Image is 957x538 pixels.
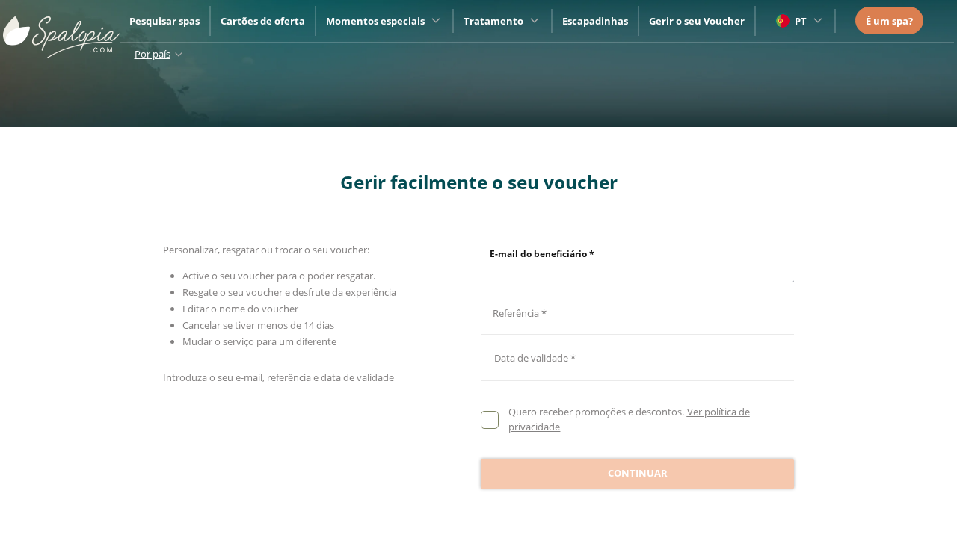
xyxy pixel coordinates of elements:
span: Continuar [608,466,668,481]
a: Ver política de privacidade [508,405,749,433]
span: É um spa? [866,14,913,28]
a: Gerir o seu Voucher [649,14,745,28]
span: Editar o nome do voucher [182,302,298,315]
img: ImgLogoSpalopia.BvClDcEz.svg [3,1,120,58]
span: Active o seu voucher para o poder resgatar. [182,269,375,282]
span: Personalizar, resgatar ou trocar o seu voucher: [163,243,369,256]
span: Mudar o serviço para um diferente [182,335,336,348]
a: Cartões de oferta [221,14,305,28]
span: Introduza o seu e-mail, referência e data de validade [163,371,394,384]
span: Quero receber promoções e descontos. [508,405,684,418]
a: Escapadinhas [562,14,628,28]
a: Pesquisar spas [129,14,200,28]
span: Por país [135,47,170,61]
button: Continuar [481,459,794,489]
a: É um spa? [866,13,913,29]
span: Gerir facilmente o seu voucher [340,170,618,194]
span: Resgate o seu voucher e desfrute da experiência [182,285,396,299]
span: Cancelar se tiver menos de 14 dias [182,318,334,332]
